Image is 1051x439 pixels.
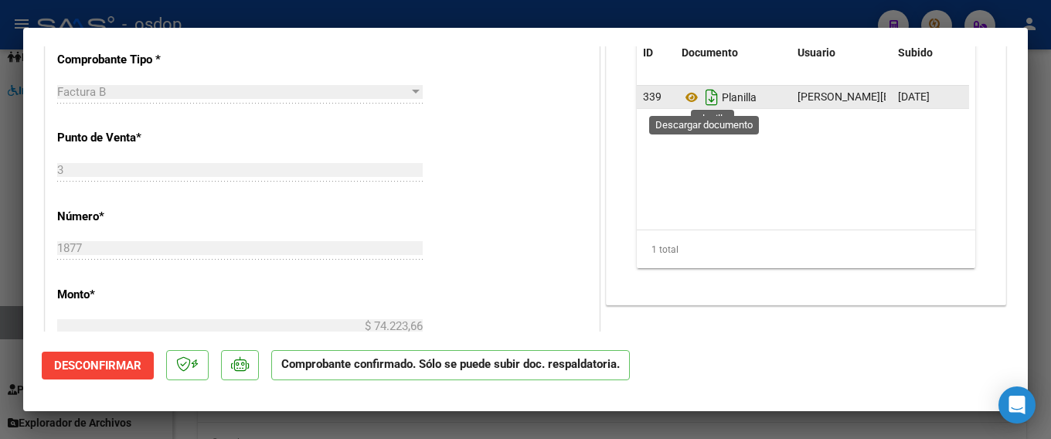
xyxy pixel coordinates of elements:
[54,359,141,373] span: Desconfirmar
[682,46,738,59] span: Documento
[42,352,154,379] button: Desconfirmar
[643,90,662,103] span: 339
[57,208,216,226] p: Número
[637,36,675,70] datatable-header-cell: ID
[675,36,791,70] datatable-header-cell: Documento
[682,91,757,104] span: Planilla
[271,350,630,380] p: Comprobante confirmado. Sólo se puede subir doc. respaldatoria.
[637,230,975,269] div: 1 total
[57,286,216,304] p: Monto
[702,85,722,110] i: Descargar documento
[57,129,216,147] p: Punto de Venta
[898,90,930,103] span: [DATE]
[57,51,216,69] p: Comprobante Tipo *
[898,46,933,59] span: Subido
[892,36,969,70] datatable-header-cell: Subido
[643,46,653,59] span: ID
[791,36,892,70] datatable-header-cell: Usuario
[998,386,1036,424] div: Open Intercom Messenger
[798,46,835,59] span: Usuario
[57,85,106,99] span: Factura B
